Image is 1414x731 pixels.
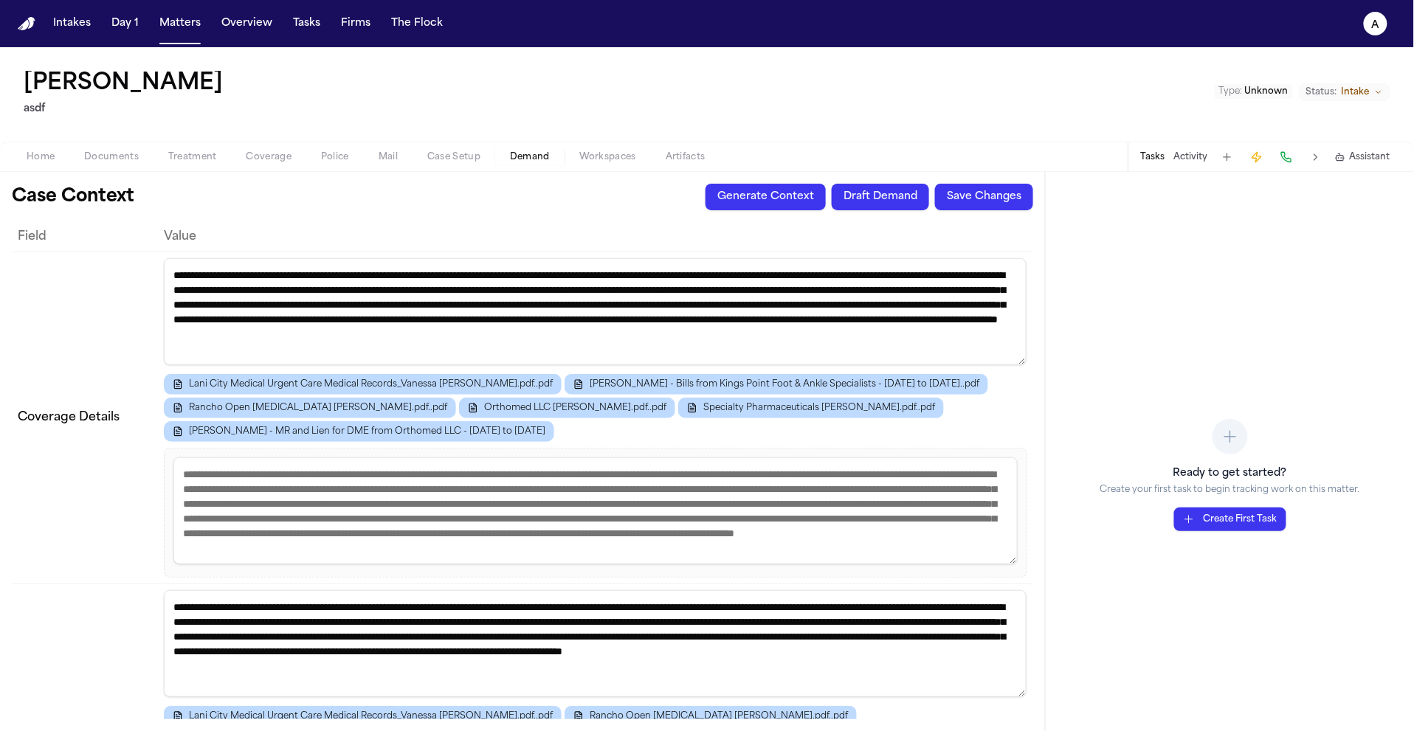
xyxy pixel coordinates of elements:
[164,398,456,418] button: Rancho Open [MEDICAL_DATA] [PERSON_NAME].pdf..pdf
[164,706,562,727] button: Lani City Medical Urgent Care Medical Records_Vanessa [PERSON_NAME].pdf..pdf
[1299,83,1390,101] button: Change status from Intake
[154,10,207,37] button: Matters
[379,151,398,163] span: Mail
[666,151,706,163] span: Artifacts
[1100,466,1360,481] h3: Ready to get started?
[1217,147,1238,167] button: Add Task
[1141,151,1165,163] button: Tasks
[1174,507,1286,531] button: Create First Task
[565,374,988,395] button: [PERSON_NAME] - Bills from Kings Point Foot & Ankle Specialists - [DATE] to [DATE]..pdf
[12,252,158,583] td: Coverage Details
[935,184,1033,210] button: Save Changes
[158,222,1033,252] th: Value
[84,151,139,163] span: Documents
[1215,84,1293,99] button: Edit Type: Unknown
[1100,484,1360,496] p: Create your first task to begin tracking work on this matter.
[510,151,550,163] span: Demand
[1246,147,1267,167] button: Create Immediate Task
[24,100,229,118] h2: asdf
[1342,86,1370,98] span: Intake
[678,398,944,418] button: Specialty Pharmaceuticals [PERSON_NAME].pdf..pdf
[1276,147,1297,167] button: Make a Call
[579,151,636,163] span: Workspaces
[1306,86,1337,98] span: Status:
[335,10,376,37] button: Firms
[1219,87,1243,96] span: Type :
[18,17,35,31] img: Finch Logo
[385,10,449,37] button: The Flock
[565,706,857,727] button: Rancho Open [MEDICAL_DATA] [PERSON_NAME].pdf..pdf
[706,184,826,210] button: Generate Context
[321,151,349,163] span: Police
[246,151,292,163] span: Coverage
[168,151,217,163] span: Treatment
[164,421,554,442] button: [PERSON_NAME] - MR and Lien for DME from Orthomed LLC - [DATE] to [DATE]
[287,10,326,37] button: Tasks
[47,10,97,37] button: Intakes
[1335,151,1390,163] button: Assistant
[12,222,158,252] th: Field
[427,151,480,163] span: Case Setup
[18,17,35,31] a: Home
[12,185,134,209] h1: Case Context
[215,10,278,37] button: Overview
[24,71,223,97] h1: [PERSON_NAME]
[1350,151,1390,163] span: Assistant
[832,184,929,210] button: Draft Demand
[24,71,223,97] button: Edit matter name
[459,398,675,418] button: Orthomed LLC [PERSON_NAME].pdf..pdf
[1174,151,1208,163] button: Activity
[1245,87,1289,96] span: Unknown
[164,374,562,395] button: Lani City Medical Urgent Care Medical Records_Vanessa [PERSON_NAME].pdf..pdf
[106,10,145,37] button: Day 1
[27,151,55,163] span: Home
